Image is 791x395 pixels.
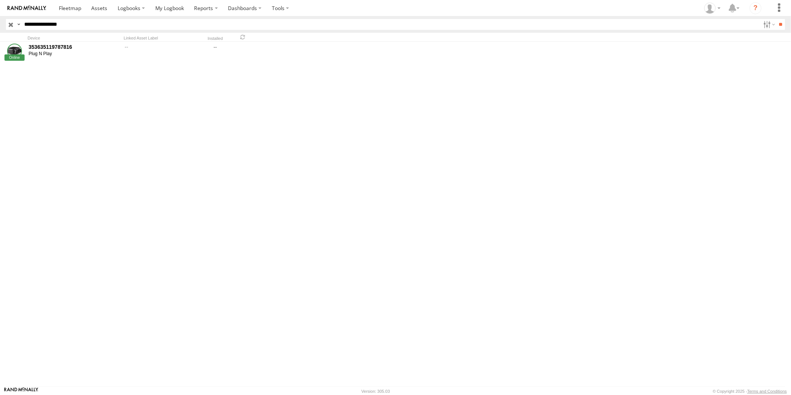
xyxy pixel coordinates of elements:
[760,19,776,30] label: Search Filter Options
[713,389,787,394] div: © Copyright 2025 -
[238,34,247,41] span: Refresh
[29,44,120,50] div: 353635119787816
[28,35,121,41] div: Device
[702,3,723,14] div: Zarni Lwin
[124,35,198,41] div: Linked Asset Label
[362,389,390,394] div: Version: 305.03
[750,2,762,14] i: ?
[201,37,229,41] div: Installed
[29,51,120,57] div: Plug N Play
[4,388,38,395] a: Visit our Website
[16,19,22,30] label: Search Query
[747,389,787,394] a: Terms and Conditions
[7,6,46,11] img: rand-logo.svg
